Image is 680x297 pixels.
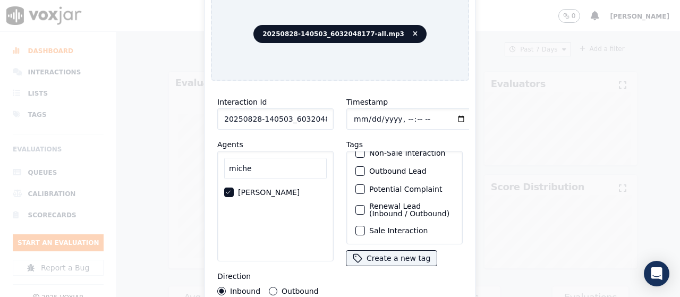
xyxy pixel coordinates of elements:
span: 20250828-140503_6032048177-all.mp3 [253,25,427,43]
input: Search Agents... [224,158,327,179]
input: reference id, file name, etc [217,108,334,130]
label: Non-Sale Interaction [369,149,445,157]
label: Renewal Lead (Inbound / Outbound) [369,202,454,217]
label: Agents [217,140,243,149]
label: Timestamp [346,98,388,106]
label: Tags [346,140,363,149]
label: Outbound Lead [369,167,427,175]
label: Sale Interaction [369,227,428,234]
div: Open Intercom Messenger [644,261,669,286]
button: Create a new tag [346,251,437,266]
label: Outbound [282,287,318,295]
label: Potential Complaint [369,185,442,193]
label: Interaction Id [217,98,267,106]
label: Inbound [230,287,260,295]
label: [PERSON_NAME] [238,189,300,196]
label: Direction [217,272,251,281]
